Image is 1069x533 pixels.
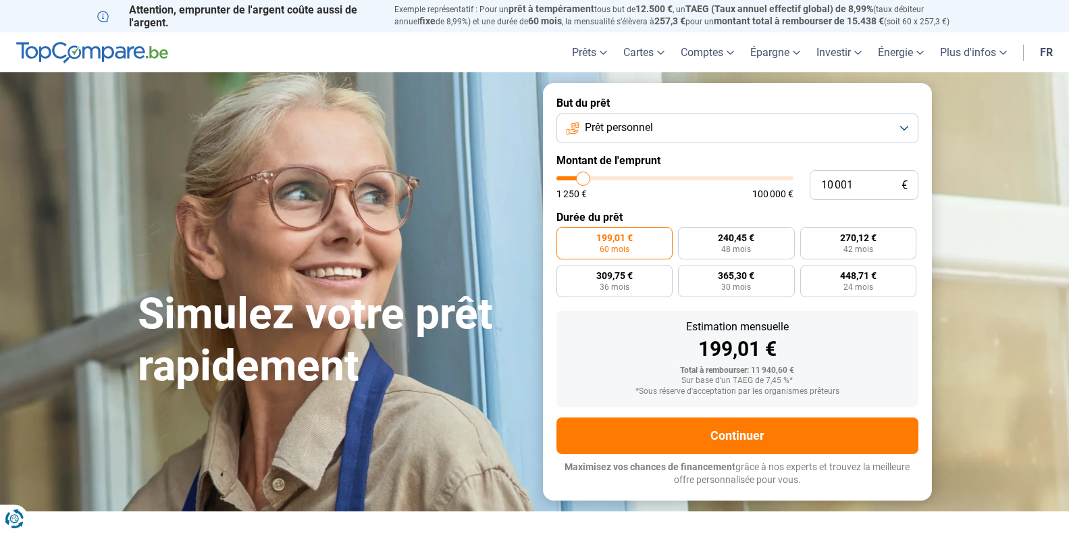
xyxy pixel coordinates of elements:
h1: Simulez votre prêt rapidement [138,288,527,392]
a: fr [1032,32,1061,72]
a: Énergie [870,32,932,72]
span: 309,75 € [596,271,633,280]
button: Continuer [556,417,918,454]
span: 365,30 € [718,271,754,280]
div: Sur base d'un TAEG de 7,45 %* [567,376,908,386]
span: prêt à tempérament [509,3,594,14]
span: 30 mois [721,283,751,291]
span: 270,12 € [840,233,877,243]
a: Comptes [673,32,742,72]
span: 100 000 € [752,189,793,199]
span: 48 mois [721,245,751,253]
span: 199,01 € [596,233,633,243]
button: Prêt personnel [556,113,918,143]
span: 60 mois [528,16,562,26]
span: 36 mois [600,283,629,291]
img: TopCompare [16,42,168,64]
span: 42 mois [843,245,873,253]
p: Exemple représentatif : Pour un tous but de , un (taux débiteur annuel de 8,99%) et une durée de ... [394,3,972,28]
div: *Sous réserve d'acceptation par les organismes prêteurs [567,387,908,397]
label: But du prêt [556,97,918,109]
p: Attention, emprunter de l'argent coûte aussi de l'argent. [97,3,378,29]
a: Plus d'infos [932,32,1015,72]
label: Montant de l'emprunt [556,154,918,167]
label: Durée du prêt [556,211,918,224]
span: 1 250 € [556,189,587,199]
span: 240,45 € [718,233,754,243]
a: Prêts [564,32,615,72]
span: 12.500 € [635,3,673,14]
span: TAEG (Taux annuel effectif global) de 8,99% [685,3,873,14]
span: 257,3 € [654,16,685,26]
span: Maximisez vos chances de financement [565,461,735,472]
span: fixe [419,16,436,26]
span: montant total à rembourser de 15.438 € [714,16,884,26]
span: 60 mois [600,245,629,253]
span: € [902,180,908,191]
a: Cartes [615,32,673,72]
span: 448,71 € [840,271,877,280]
div: 199,01 € [567,339,908,359]
p: grâce à nos experts et trouvez la meilleure offre personnalisée pour vous. [556,461,918,487]
div: Estimation mensuelle [567,322,908,332]
a: Investir [808,32,870,72]
span: Prêt personnel [585,120,653,135]
a: Épargne [742,32,808,72]
div: Total à rembourser: 11 940,60 € [567,366,908,376]
span: 24 mois [843,283,873,291]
